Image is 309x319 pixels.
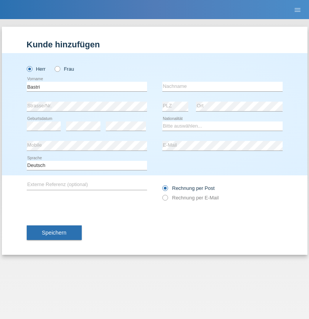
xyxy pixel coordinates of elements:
[162,195,167,204] input: Rechnung per E-Mail
[27,225,82,240] button: Speichern
[55,66,60,71] input: Frau
[27,66,46,72] label: Herr
[162,185,167,195] input: Rechnung per Post
[27,66,32,71] input: Herr
[42,230,66,236] span: Speichern
[55,66,74,72] label: Frau
[290,7,305,12] a: menu
[294,6,301,14] i: menu
[162,185,215,191] label: Rechnung per Post
[162,195,219,201] label: Rechnung per E-Mail
[27,40,283,49] h1: Kunde hinzufügen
